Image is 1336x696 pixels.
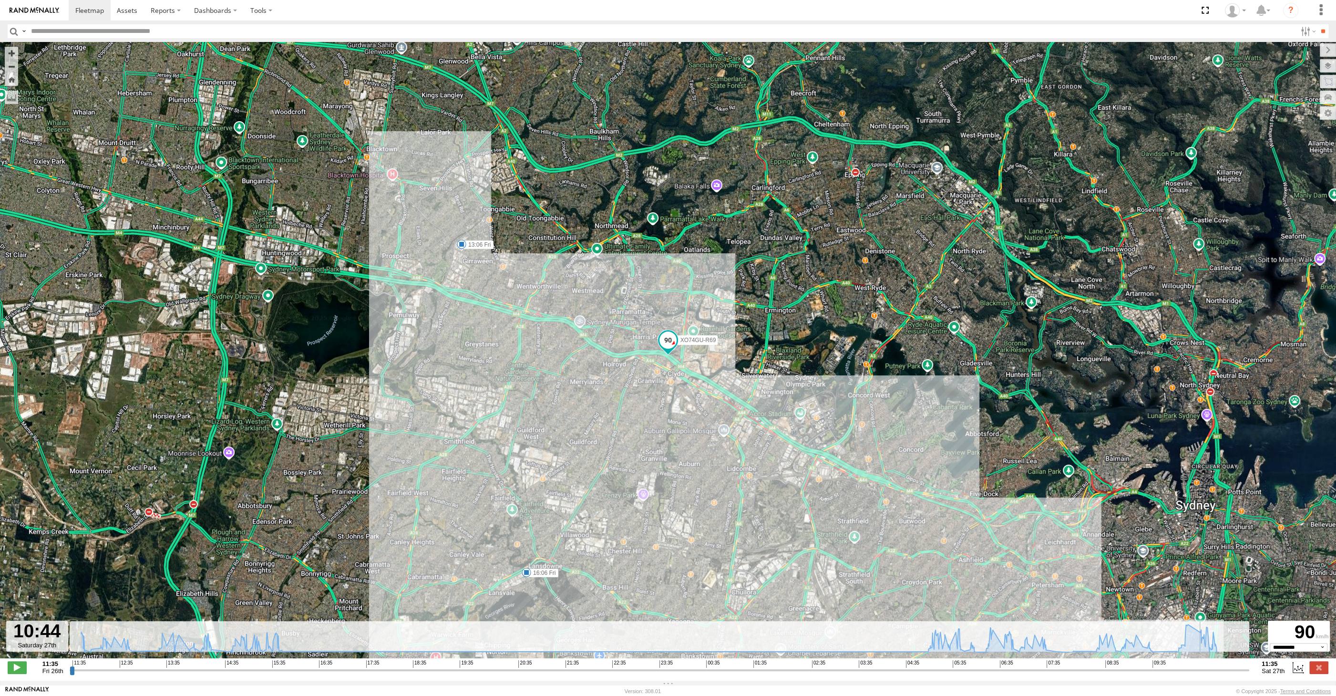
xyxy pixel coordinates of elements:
button: Zoom out [5,60,18,73]
span: 00:35 [706,660,719,668]
span: 16:35 [319,660,332,668]
span: 23:35 [659,660,673,668]
span: 21:35 [565,660,579,668]
span: 09:35 [1152,660,1166,668]
span: 22:35 [612,660,626,668]
span: 12:35 [120,660,133,668]
label: Play/Stop [8,661,27,674]
div: 90 [1269,622,1328,643]
span: 14:35 [225,660,238,668]
label: Measure [5,91,18,104]
span: 20:35 [518,660,532,668]
span: XO74GU-R69 [680,336,716,343]
span: 03:35 [859,660,872,668]
div: © Copyright 2025 - [1236,688,1331,694]
a: Terms and Conditions [1280,688,1331,694]
span: Sat 27th Sep 2025 [1262,667,1285,675]
label: Map Settings [1320,106,1336,120]
span: 01:35 [753,660,767,668]
img: rand-logo.svg [10,7,59,14]
strong: 11:35 [42,660,63,667]
label: Close [1309,661,1328,674]
span: 07:35 [1047,660,1060,668]
span: 13:35 [166,660,180,668]
span: 05:35 [953,660,966,668]
span: 17:35 [366,660,380,668]
label: 16:06 Fri [526,569,558,577]
span: 11:35 [72,660,86,668]
label: Search Query [20,24,28,38]
label: 13:06 Fri [462,240,493,249]
label: Search Filter Options [1297,24,1317,38]
span: 06:35 [1000,660,1013,668]
a: Visit our Website [5,686,49,696]
strong: 11:35 [1262,660,1285,667]
div: Quang MAC [1222,3,1249,18]
div: Version: 308.01 [625,688,661,694]
span: 15:35 [272,660,286,668]
span: 04:35 [906,660,919,668]
span: 02:35 [812,660,825,668]
span: 08:35 [1105,660,1119,668]
button: Zoom Home [5,73,18,86]
span: Fri 26th Sep 2025 [42,667,63,675]
i: ? [1283,3,1298,18]
span: 19:35 [460,660,473,668]
span: 18:35 [413,660,426,668]
button: Zoom in [5,47,18,60]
